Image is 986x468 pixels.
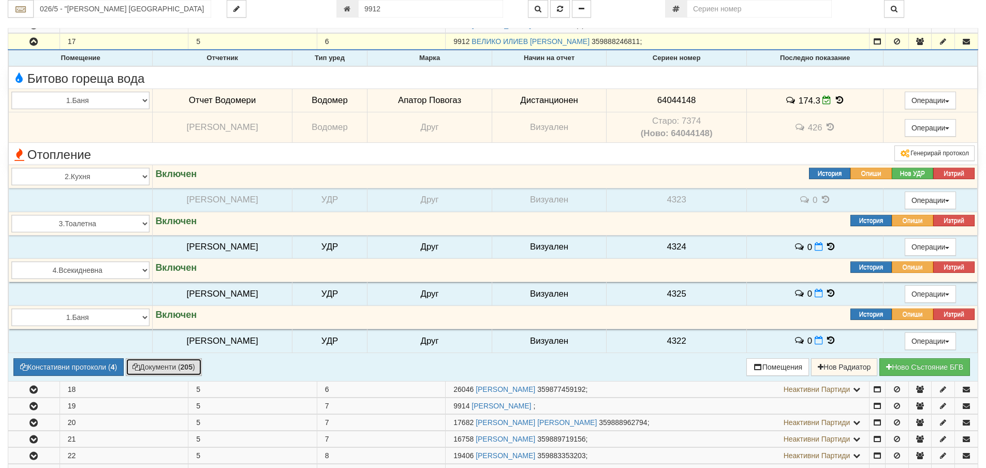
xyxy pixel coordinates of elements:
[325,402,329,410] span: 7
[905,285,956,303] button: Операции
[325,385,329,393] span: 6
[492,89,606,112] td: Дистанционен
[187,122,258,132] span: [PERSON_NAME]
[292,188,367,212] td: УДР
[153,51,292,66] th: Отчетник
[11,72,144,85] span: Битово гореща вода
[850,215,892,226] button: История
[592,37,640,46] span: 359888246811
[879,358,970,376] button: Новo Състояние БГВ
[492,51,606,66] th: Начин на отчет
[850,168,892,179] button: Опиши
[933,261,975,273] button: Изтрий
[367,282,492,306] td: Друг
[472,402,531,410] a: [PERSON_NAME]
[453,37,469,46] span: Партида №
[492,282,606,306] td: Визуален
[905,119,956,137] button: Операции
[292,282,367,306] td: УДР
[822,96,831,105] i: Редакция Отчет към 30/07/2025
[188,34,317,50] td: 5
[476,385,535,393] a: [PERSON_NAME]
[187,336,258,346] span: [PERSON_NAME]
[446,34,870,50] td: ;
[181,363,193,371] b: 205
[13,358,124,376] button: Констативни протоколи (4)
[825,122,836,132] span: История на показанията
[188,447,317,463] td: 5
[641,128,713,138] b: (Ново: 64044148)
[537,451,585,460] span: 359883353203
[126,358,202,376] button: Документи (205)
[808,123,822,133] span: 426
[60,34,188,50] td: 17
[155,262,197,273] strong: Включен
[325,451,329,460] span: 8
[607,188,747,212] td: 4323
[657,95,696,105] span: 64044148
[894,145,975,161] button: Генерирай протокол
[292,112,367,143] td: Водомер
[607,112,747,143] td: Устройство със сериен номер 7374 беше подменено от устройство със сериен номер 64044148
[834,95,845,105] span: История на показанията
[453,385,474,393] span: Партида №
[188,398,317,414] td: 5
[784,385,850,393] span: Неактивни Партиди
[453,435,474,443] span: Партида №
[155,216,197,226] strong: Включен
[446,381,870,397] td: ;
[905,92,956,109] button: Операции
[292,235,367,259] td: УДР
[607,51,747,66] th: Сериен номер
[155,169,197,179] strong: Включен
[905,238,956,256] button: Операции
[476,451,535,460] a: [PERSON_NAME]
[367,235,492,259] td: Друг
[492,112,606,143] td: Визуален
[905,332,956,350] button: Операции
[325,418,329,427] span: 7
[892,215,933,226] button: Опиши
[367,112,492,143] td: Друг
[799,95,820,105] span: 174.3
[807,242,812,252] span: 0
[933,168,975,179] button: Изтрий
[799,195,813,204] span: История на забележките
[453,402,469,410] span: Партида №
[850,309,892,320] button: История
[292,329,367,353] td: УДР
[492,235,606,259] td: Визуален
[784,418,850,427] span: Неактивни Партиди
[187,242,258,252] span: [PERSON_NAME]
[292,51,367,66] th: Тип уред
[825,288,836,298] span: История на показанията
[784,451,850,460] span: Неактивни Партиди
[292,89,367,112] td: Водомер
[446,431,870,447] td: ;
[9,51,153,66] th: Помещение
[811,358,877,376] button: Нов Радиатор
[367,51,492,66] th: Марка
[746,358,810,376] button: Помещения
[189,95,256,105] span: Отчет Водомери
[785,95,799,105] span: История на забележките
[188,414,317,430] td: 5
[809,168,850,179] button: История
[476,418,597,427] a: [PERSON_NAME] [PERSON_NAME]
[60,398,188,414] td: 19
[794,122,807,132] span: История на забележките
[492,329,606,353] td: Визуален
[667,289,686,299] span: 4325
[111,363,115,371] b: 4
[453,418,474,427] span: Партида №
[793,242,807,252] span: История на забележките
[784,435,850,443] span: Неактивни Партиди
[155,310,197,320] strong: Включен
[446,398,870,414] td: ;
[492,188,606,212] td: Визуален
[472,37,590,46] a: ВЕЛИКО ИЛИЕВ [PERSON_NAME]
[60,447,188,463] td: 22
[187,195,258,204] span: [PERSON_NAME]
[820,195,831,204] span: История на показанията
[793,335,807,345] span: История на забележките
